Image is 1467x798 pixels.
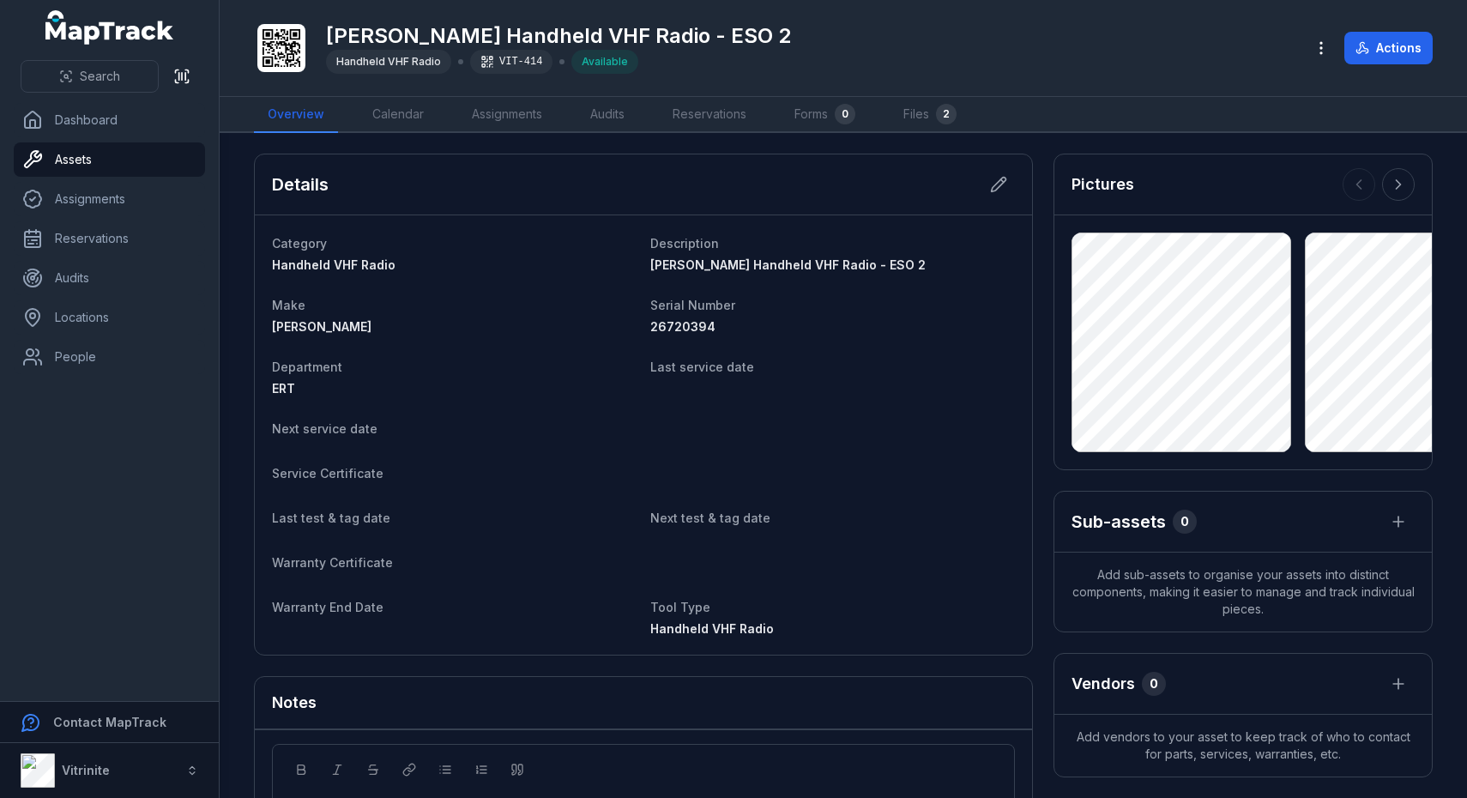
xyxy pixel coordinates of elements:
[890,97,970,133] a: Files2
[359,97,438,133] a: Calendar
[272,257,395,272] span: Handheld VHF Radio
[14,300,205,335] a: Locations
[1142,672,1166,696] div: 0
[1054,553,1432,632] span: Add sub-assets to organise your assets into distinct components, making it easier to manage and t...
[650,600,710,614] span: Tool Type
[14,103,205,137] a: Dashboard
[272,236,327,251] span: Category
[650,319,715,334] span: 26720394
[272,555,393,570] span: Warranty Certificate
[1344,32,1433,64] button: Actions
[458,97,556,133] a: Assignments
[272,381,295,396] span: ERT
[80,68,120,85] span: Search
[272,511,390,525] span: Last test & tag date
[659,97,760,133] a: Reservations
[272,421,377,436] span: Next service date
[470,50,552,74] div: VIT-414
[14,261,205,295] a: Audits
[1072,172,1134,196] h3: Pictures
[14,221,205,256] a: Reservations
[1054,715,1432,777] span: Add vendors to your asset to keep track of who to contact for parts, services, warranties, etc.
[53,715,166,729] strong: Contact MapTrack
[650,298,735,312] span: Serial Number
[272,319,371,334] span: [PERSON_NAME]
[577,97,638,133] a: Audits
[650,236,719,251] span: Description
[21,60,159,93] button: Search
[650,621,774,636] span: Handheld VHF Radio
[1072,510,1166,534] h2: Sub-assets
[272,600,383,614] span: Warranty End Date
[650,511,770,525] span: Next test & tag date
[781,97,869,133] a: Forms0
[272,298,305,312] span: Make
[650,257,926,272] span: [PERSON_NAME] Handheld VHF Radio - ESO 2
[336,55,441,68] span: Handheld VHF Radio
[1173,510,1197,534] div: 0
[272,691,317,715] h3: Notes
[650,360,754,374] span: Last service date
[272,172,329,196] h2: Details
[272,360,342,374] span: Department
[14,340,205,374] a: People
[835,104,855,124] div: 0
[272,466,383,481] span: Service Certificate
[62,763,110,777] strong: Vitrinite
[254,97,338,133] a: Overview
[571,50,638,74] div: Available
[45,10,174,45] a: MapTrack
[14,142,205,177] a: Assets
[326,22,791,50] h1: [PERSON_NAME] Handheld VHF Radio - ESO 2
[14,182,205,216] a: Assignments
[1072,672,1135,696] h3: Vendors
[936,104,957,124] div: 2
